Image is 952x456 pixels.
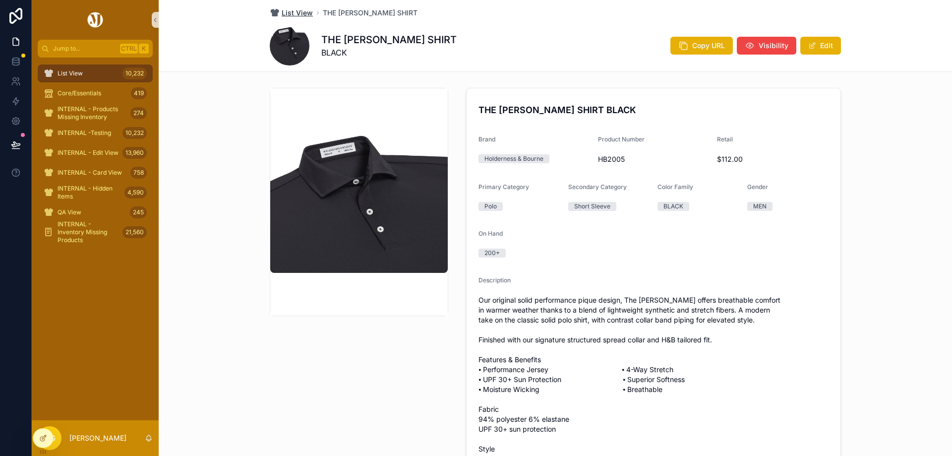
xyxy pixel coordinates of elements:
span: INTERNAL -Testing [58,129,111,137]
div: Short Sleeve [574,202,610,211]
div: 4,590 [124,187,147,198]
a: List View [270,8,313,18]
a: INTERNAL - Card View758 [38,164,153,182]
h4: THE [PERSON_NAME] SHIRT BLACK [478,103,829,117]
span: BLACK [321,47,457,59]
button: Jump to...CtrlK [38,40,153,58]
div: 200+ [484,249,500,258]
div: BLACK [663,202,683,211]
span: Secondary Category [568,183,627,191]
a: INTERNAL - Inventory Missing Products21,560 [38,223,153,241]
span: On Hand [478,230,503,237]
span: QA View [58,208,81,216]
span: Gender [747,183,768,191]
span: K [140,45,148,53]
span: INTERNAL - Card View [58,169,122,177]
button: Copy URL [670,37,733,55]
a: INTERNAL - Hidden Items4,590 [38,184,153,201]
div: 245 [130,206,147,218]
img: HB2005_Macdonald_Black.jpg [270,131,448,273]
a: INTERNAL -Testing10,232 [38,124,153,142]
span: Description [478,276,511,284]
a: QA View245 [38,203,153,221]
div: 21,560 [122,226,147,238]
div: Holderness & Bourne [484,154,543,163]
a: INTERNAL - Products Missing Inventory274 [38,104,153,122]
div: 758 [130,167,147,179]
div: 13,960 [122,147,147,159]
span: Retail [717,135,733,143]
div: 274 [130,107,147,119]
span: Brand [478,135,495,143]
span: Ctrl [120,44,138,54]
div: 10,232 [122,127,147,139]
span: HB2005 [598,154,710,164]
img: App logo [86,12,105,28]
a: List View10,232 [38,65,153,82]
span: $112.00 [717,154,829,164]
a: Core/Essentials419 [38,84,153,102]
span: Jump to... [53,45,116,53]
p: [PERSON_NAME] [69,433,126,443]
span: INTERNAL - Hidden Items [58,185,120,200]
span: List View [282,8,313,18]
span: List View [58,69,83,77]
div: 419 [131,87,147,99]
div: 10,232 [122,67,147,79]
span: INTERNAL - Edit View [58,149,119,157]
button: Visibility [737,37,796,55]
span: Core/Essentials [58,89,101,97]
span: INTERNAL - Inventory Missing Products [58,220,119,244]
h1: THE [PERSON_NAME] SHIRT [321,33,457,47]
button: Edit [800,37,841,55]
span: INTERNAL - Products Missing Inventory [58,105,126,121]
span: Product Number [598,135,645,143]
span: Color Family [657,183,693,191]
a: THE [PERSON_NAME] SHIRT [323,8,417,18]
span: Primary Category [478,183,529,191]
div: Polo [484,202,497,211]
div: MEN [753,202,767,211]
span: Copy URL [692,41,725,51]
div: scrollable content [32,58,159,254]
a: INTERNAL - Edit View13,960 [38,144,153,162]
span: Visibility [759,41,788,51]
